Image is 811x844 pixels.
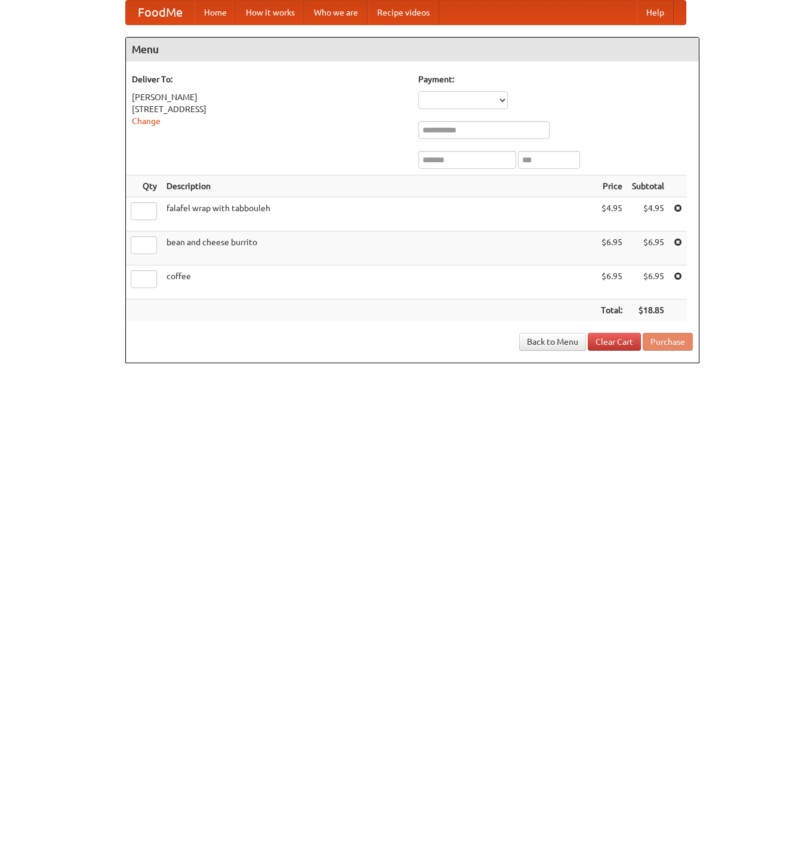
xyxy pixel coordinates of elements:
[162,197,596,231] td: falafel wrap with tabbouleh
[596,231,627,265] td: $6.95
[596,197,627,231] td: $4.95
[132,116,161,126] a: Change
[126,1,195,24] a: FoodMe
[627,175,669,197] th: Subtotal
[519,333,586,351] a: Back to Menu
[368,1,439,24] a: Recipe videos
[126,38,699,61] h4: Menu
[236,1,304,24] a: How it works
[627,231,669,265] td: $6.95
[627,197,669,231] td: $4.95
[627,299,669,321] th: $18.85
[126,175,162,197] th: Qty
[637,1,674,24] a: Help
[195,1,236,24] a: Home
[132,73,406,85] h5: Deliver To:
[304,1,368,24] a: Who we are
[162,175,596,197] th: Description
[596,175,627,197] th: Price
[643,333,693,351] button: Purchase
[627,265,669,299] td: $6.95
[588,333,641,351] a: Clear Cart
[596,265,627,299] td: $6.95
[132,103,406,115] div: [STREET_ADDRESS]
[596,299,627,321] th: Total:
[418,73,693,85] h5: Payment:
[162,231,596,265] td: bean and cheese burrito
[132,91,406,103] div: [PERSON_NAME]
[162,265,596,299] td: coffee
